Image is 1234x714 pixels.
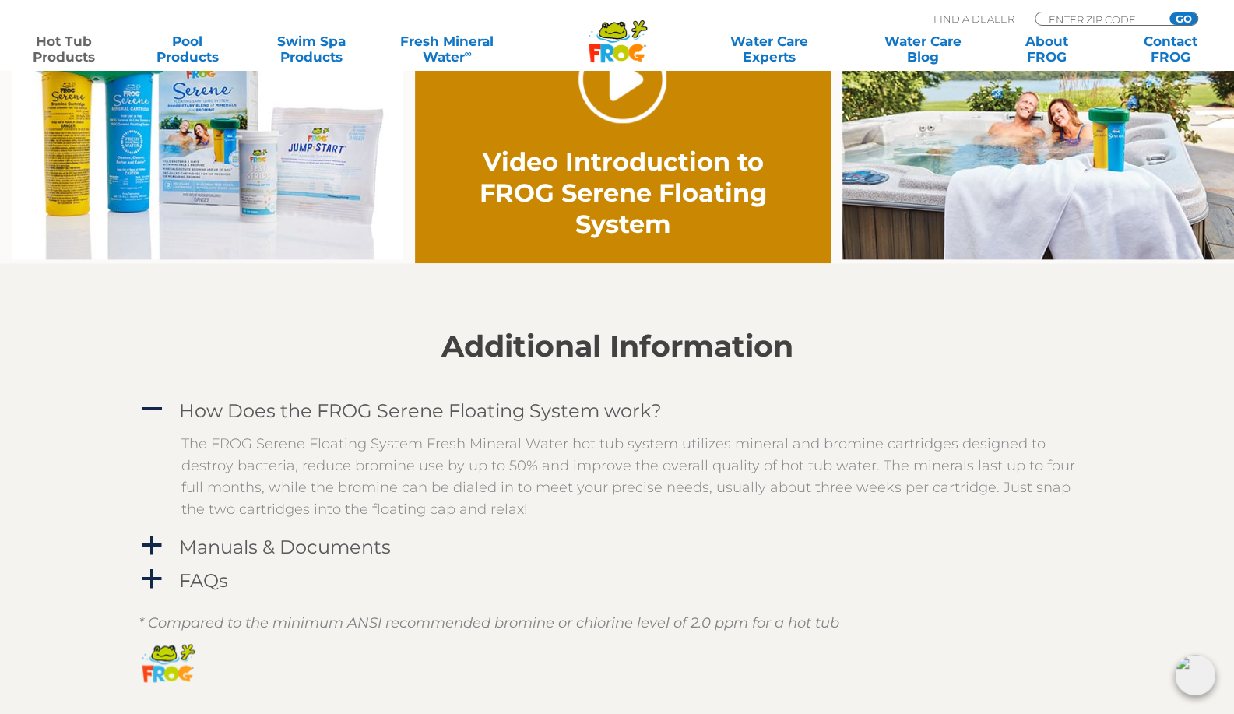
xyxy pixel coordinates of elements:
[179,400,662,421] h4: How Does the FROG Serene Floating System work?
[875,33,972,65] a: Water CareBlog
[387,33,508,65] a: Fresh MineralWater∞
[263,33,360,65] a: Swim SpaProducts
[1047,12,1152,26] input: Zip Code Form
[1175,655,1215,695] img: openIcon
[933,12,1014,26] p: Find A Dealer
[998,33,1095,65] a: AboutFROG
[139,396,1096,425] a: A How Does the FROG Serene Floating System work?
[464,47,471,59] sup: ∞
[16,33,112,65] a: Hot TubProducts
[179,536,391,557] h4: Manuals & Documents
[139,614,839,631] em: * Compared to the minimum ANSI recommended bromine or chlorine level of 2.0 ppm for a hot tub
[139,566,1096,595] a: a FAQs
[1122,33,1218,65] a: ContactFROG
[691,33,847,65] a: Water CareExperts
[578,35,666,123] a: Play Video
[179,570,228,591] h4: FAQs
[1169,12,1197,25] input: GO
[457,146,789,240] h2: Video Introduction to FROG Serene Floating System
[139,329,1096,364] h2: Additional Information
[140,534,163,557] span: a
[139,634,199,688] img: frog-products-logo-small
[139,533,1096,561] a: a Manuals & Documents
[140,398,163,421] span: A
[140,568,163,591] span: a
[139,33,236,65] a: PoolProducts
[181,433,1077,520] p: The FROG Serene Floating System Fresh Mineral Water hot tub system utilizes mineral and bromine c...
